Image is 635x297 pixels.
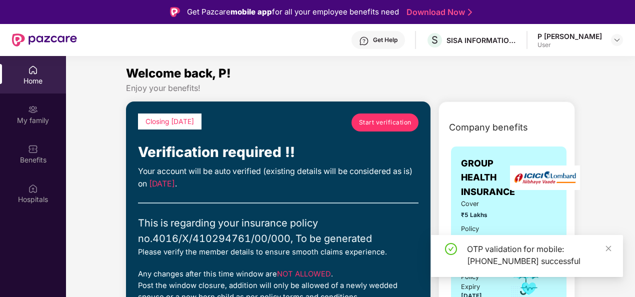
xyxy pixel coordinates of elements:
div: This is regarding your insurance policy no. 4016/X/410294761/00/000, To be generated [138,215,418,246]
span: check-circle [445,243,457,255]
div: Get Help [373,36,397,44]
a: Download Now [406,7,469,17]
div: Please verify the member details to ensure smooth claims experience. [138,246,418,258]
div: P [PERSON_NAME] [537,31,602,41]
strong: mobile app [230,7,272,16]
div: SISA INFORMATION SECURITY PVT LTD [446,35,516,45]
span: close [605,245,612,252]
span: S [431,34,438,46]
img: svg+xml;base64,PHN2ZyBpZD0iSG9tZSIgeG1sbnM9Imh0dHA6Ly93d3cudzMub3JnLzIwMDAvc3ZnIiB3aWR0aD0iMjAiIG... [28,65,38,75]
div: Policy issued [461,224,496,244]
img: insurerLogo [510,165,580,190]
div: OTP validation for mobile: [PHONE_NUMBER] successful [467,243,611,267]
img: svg+xml;base64,PHN2ZyB3aWR0aD0iMjAiIGhlaWdodD0iMjAiIHZpZXdCb3g9IjAgMCAyMCAyMCIgZmlsbD0ibm9uZSIgeG... [28,104,38,114]
div: Your account will be auto verified (existing details will be considered as is) on . [138,165,418,190]
span: GROUP HEALTH INSURANCE [461,156,515,199]
span: Start verification [359,117,411,127]
span: [DATE] [149,179,175,188]
div: Verification required !! [138,141,418,163]
div: Get Pazcare for all your employee benefits need [187,6,399,18]
span: Cover [461,199,496,209]
span: NOT ALLOWED [277,269,331,278]
a: Start verification [351,113,418,131]
img: New Pazcare Logo [12,33,77,46]
img: svg+xml;base64,PHN2ZyBpZD0iSG9zcGl0YWxzIiB4bWxucz0iaHR0cDovL3d3dy53My5vcmcvMjAwMC9zdmciIHdpZHRoPS... [28,183,38,193]
span: Closing [DATE] [145,117,194,125]
span: Welcome back, P! [126,66,231,80]
span: Company benefits [449,120,528,134]
img: svg+xml;base64,PHN2ZyBpZD0iQmVuZWZpdHMiIHhtbG5zPSJodHRwOi8vd3d3LnczLm9yZy8yMDAwL3N2ZyIgd2lkdGg9Ij... [28,144,38,154]
img: Logo [170,7,180,17]
div: User [537,41,602,49]
img: Stroke [468,7,472,17]
span: ₹5 Lakhs [461,210,496,220]
img: svg+xml;base64,PHN2ZyBpZD0iRHJvcGRvd24tMzJ4MzIiIHhtbG5zPSJodHRwOi8vd3d3LnczLm9yZy8yMDAwL3N2ZyIgd2... [613,36,621,44]
img: svg+xml;base64,PHN2ZyBpZD0iSGVscC0zMngzMiIgeG1sbnM9Imh0dHA6Ly93d3cudzMub3JnLzIwMDAvc3ZnIiB3aWR0aD... [359,36,369,46]
div: Enjoy your benefits! [126,83,575,93]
